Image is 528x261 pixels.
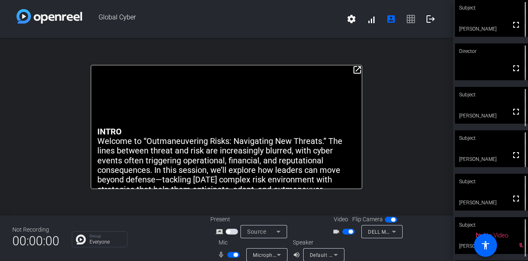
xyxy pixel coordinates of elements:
div: Present [210,215,293,224]
mat-icon: accessibility [481,240,490,250]
mat-icon: fullscreen [511,107,521,117]
div: Subject [455,130,528,146]
strong: INTRO [97,127,122,136]
span: Microphone Array (Intel® Smart Sound Technology for Digital Microphones) [253,251,436,258]
mat-icon: settings [346,14,356,24]
span: Source [247,228,266,235]
img: white-gradient.svg [16,9,82,24]
div: Director [455,43,528,59]
img: Chat Icon [76,235,86,244]
div: Not Recording [12,225,59,234]
p: Everyone [90,239,123,244]
mat-icon: volume_up [293,250,303,260]
span: Flip Camera [352,215,383,224]
div: Subject [455,217,528,233]
div: Subject [455,87,528,103]
mat-icon: open_in_new [352,65,362,75]
span: Default - Realtek HD Audio 2nd output (Realtek(R) Audio) [310,251,447,258]
mat-icon: videocam_outline [332,227,342,237]
mat-icon: screen_share_outline [216,227,226,237]
div: Speaker [293,238,342,247]
mat-icon: logout [426,14,436,24]
mat-icon: fullscreen [511,20,521,30]
div: Mic [210,238,293,247]
span: DELL Monitor RGB Webcam (413c:c00a) [368,228,464,235]
span: Video [334,215,348,224]
span: 00:00:00 [12,231,59,251]
mat-icon: account_box [386,14,396,24]
mat-icon: mic_none [217,250,227,260]
button: signal_cellular_alt [361,9,381,29]
mat-icon: fullscreen [511,150,521,160]
span: Global Cyber [82,9,342,29]
p: Group [90,234,123,238]
div: Subject [455,174,528,189]
mat-icon: fullscreen [511,194,521,204]
mat-icon: fullscreen [511,63,521,73]
p: Welcome to “Outmaneuvering Risks: Navigating New Threats.” The lines between threat and risk are ... [97,136,356,204]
